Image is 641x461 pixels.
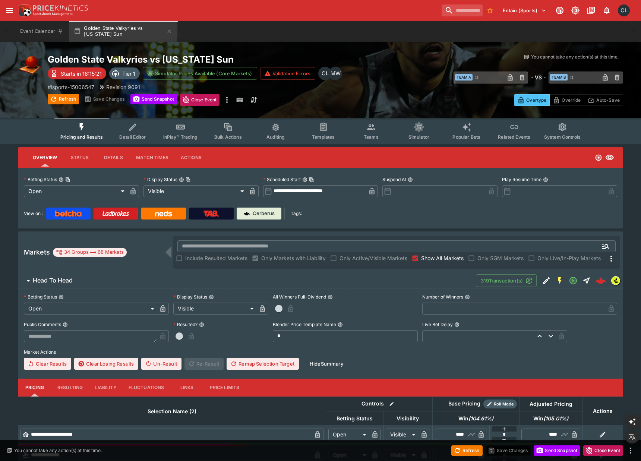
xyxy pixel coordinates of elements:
button: Straight [580,274,593,287]
button: Auto-Save [584,94,623,106]
span: Related Events [498,134,530,140]
button: Suspend At [408,177,413,182]
h5: Markets [24,248,50,256]
div: Show/hide Price Roll mode configuration. [483,400,517,408]
button: Fluctuations [123,379,170,397]
button: Open [599,240,612,253]
img: PriceKinetics [33,5,88,11]
span: InPlay™ Trading [163,134,198,140]
button: SGM Enabled [553,274,566,287]
input: search [442,4,483,16]
th: Controls [326,397,432,411]
img: basketball.png [18,54,42,78]
span: Include Resulted Markets [185,254,247,262]
span: Templates [312,134,335,140]
div: Visible [143,185,247,197]
button: open drawer [3,4,16,17]
button: Display Status [209,294,214,300]
div: Open [24,185,127,197]
span: Show All Markets [421,254,464,262]
button: Betting Status [59,294,64,300]
p: Betting Status [24,294,57,300]
div: Michael Wilczynski [329,67,342,80]
button: Price Limits [204,379,246,397]
img: PriceKinetics Logo [16,3,31,18]
span: Auditing [266,134,285,140]
button: Notifications [600,4,613,17]
div: Chad Liu [618,4,630,16]
h2: Copy To Clipboard [48,54,335,65]
button: Number of Winners [465,294,470,300]
button: Send Snapshot [534,445,580,456]
img: Neds [155,211,172,217]
button: Override [549,94,584,106]
p: Copy To Clipboard [48,83,94,91]
span: Betting Status [328,414,381,423]
div: lsports [611,276,620,285]
button: Scheduled StartCopy To Clipboard [302,177,307,182]
img: lsports [612,277,620,285]
span: Win(104.61%) [450,414,502,423]
button: Public Comments [63,322,68,327]
button: Open [566,274,580,287]
button: Details [97,149,130,167]
svg: Open [595,154,602,161]
span: Un-Result [141,358,181,370]
span: Team B [550,74,568,80]
span: Re-Result [184,358,224,370]
button: Live Bet Delay [454,322,460,327]
p: Overtype [526,96,546,104]
p: Override [562,96,581,104]
a: e5fd62f1-4a67-48d0-a610-9d0b139bdaca [593,273,608,288]
button: Refresh [48,94,79,104]
em: ( 104.61 %) [468,414,493,423]
button: Close Event [583,445,623,456]
div: 34 Groups 68 Markets [56,248,124,257]
button: Golden State Valkyries vs [US_STATE] Sun [69,21,177,42]
em: ( 105.01 %) [543,414,568,423]
p: Revision 9091 [106,83,140,91]
p: Auto-Save [596,96,620,104]
svg: More [607,254,616,263]
img: TabNZ [203,211,219,217]
span: Bulk Actions [214,134,242,140]
button: Copy To Clipboard [309,177,314,182]
button: No Bookmarks [484,4,496,16]
h6: - VS - [531,73,546,81]
button: Clear Results [24,358,71,370]
span: Popular Bets [452,134,480,140]
svg: Visible [605,153,614,162]
button: Overtype [514,94,550,106]
button: Validation Errors [260,67,316,80]
button: more [626,446,635,455]
p: Public Comments [24,321,61,328]
p: Blender Price Template Name [273,321,336,328]
p: Resulted? [173,321,198,328]
button: Match Times [130,149,174,167]
button: Pricing [18,379,51,397]
div: Chad Liu [318,67,332,80]
span: Selection Name (2) [139,407,205,416]
button: Status [63,149,97,167]
img: Ladbrokes [102,211,129,217]
span: Roll Mode [491,401,517,407]
button: Remap Selection Target [227,358,299,370]
button: Blender Price Template Name [338,322,343,327]
div: Open [328,429,369,441]
button: HideSummary [305,358,348,370]
span: Team A [455,74,473,80]
button: Copy To Clipboard [186,177,191,182]
div: Visible [173,303,256,315]
button: Resulted? [199,322,204,327]
label: Market Actions [24,347,617,358]
p: Tier 1 [122,70,135,78]
p: You cannot take any action(s) at this time. [531,54,619,60]
p: Betting Status [24,176,57,183]
svg: Open [569,276,578,285]
button: Clear Losing Results [74,358,138,370]
img: logo-cerberus--red.svg [596,275,606,286]
p: Cerberus [253,210,275,217]
span: Detail Editor [119,134,146,140]
button: Play Resume Time [543,177,548,182]
button: 319Transaction(s) [476,274,537,287]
